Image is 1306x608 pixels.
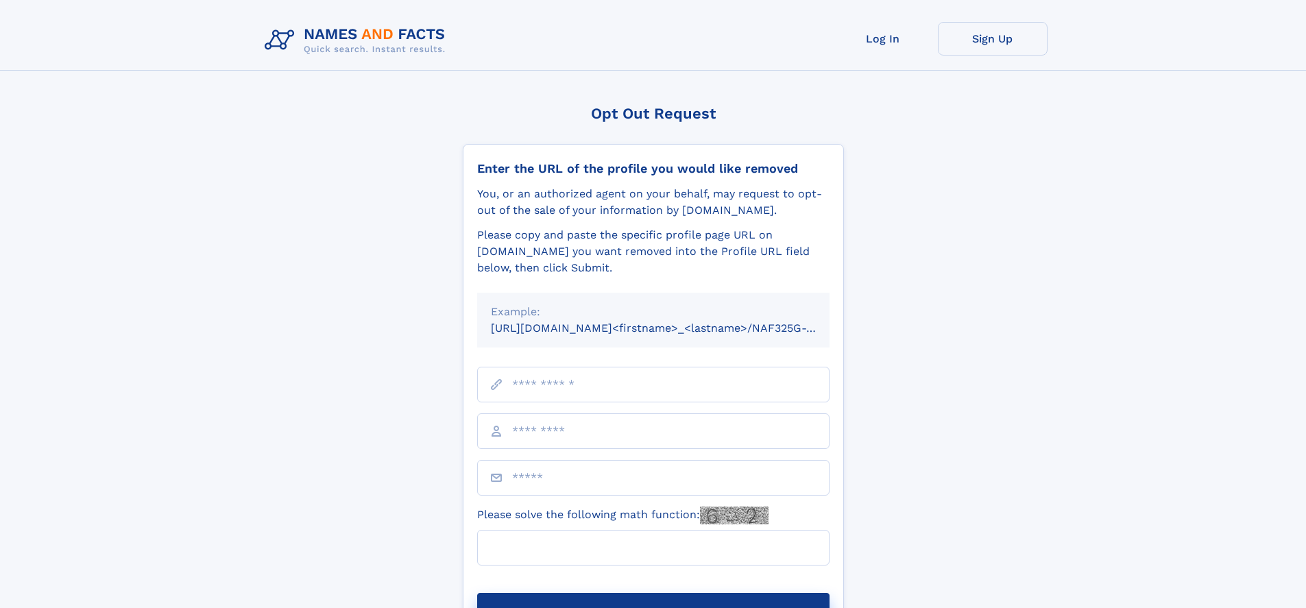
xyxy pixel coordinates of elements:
[259,22,457,59] img: Logo Names and Facts
[491,304,816,320] div: Example:
[477,186,830,219] div: You, or an authorized agent on your behalf, may request to opt-out of the sale of your informatio...
[828,22,938,56] a: Log In
[477,227,830,276] div: Please copy and paste the specific profile page URL on [DOMAIN_NAME] you want removed into the Pr...
[477,161,830,176] div: Enter the URL of the profile you would like removed
[477,507,769,524] label: Please solve the following math function:
[463,105,844,122] div: Opt Out Request
[491,321,856,335] small: [URL][DOMAIN_NAME]<firstname>_<lastname>/NAF325G-xxxxxxxx
[938,22,1048,56] a: Sign Up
